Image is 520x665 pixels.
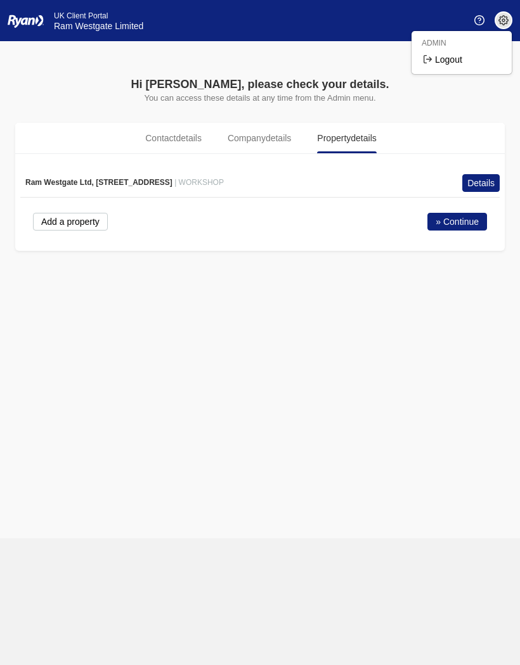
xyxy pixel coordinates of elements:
[25,178,172,187] span: Ram Westgate Ltd, [STREET_ADDRESS]
[100,76,421,93] div: Hi [PERSON_NAME], please check your details.
[498,15,509,25] img: settings
[54,11,108,20] span: UK Client Portal
[413,50,514,69] a: Logout
[54,21,143,31] span: Ram Westgate Limited
[100,93,421,103] p: You can access these details at any time from the Admin menu.
[419,51,509,68] span: Logout
[176,133,202,143] span: details
[317,132,376,145] span: Property
[306,123,387,153] a: Propertydetails
[351,133,376,143] span: details
[145,132,202,145] span: Contact
[174,178,224,187] span: | WORKSHOP
[412,36,512,50] li: ADMIN
[33,213,108,231] button: Add a property
[462,174,500,192] button: Details
[427,213,487,231] a: » Continue
[474,15,484,25] img: Help
[217,123,302,153] a: Companydetails
[228,132,291,145] span: Company
[134,123,212,153] a: Contactdetails
[266,133,291,143] span: details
